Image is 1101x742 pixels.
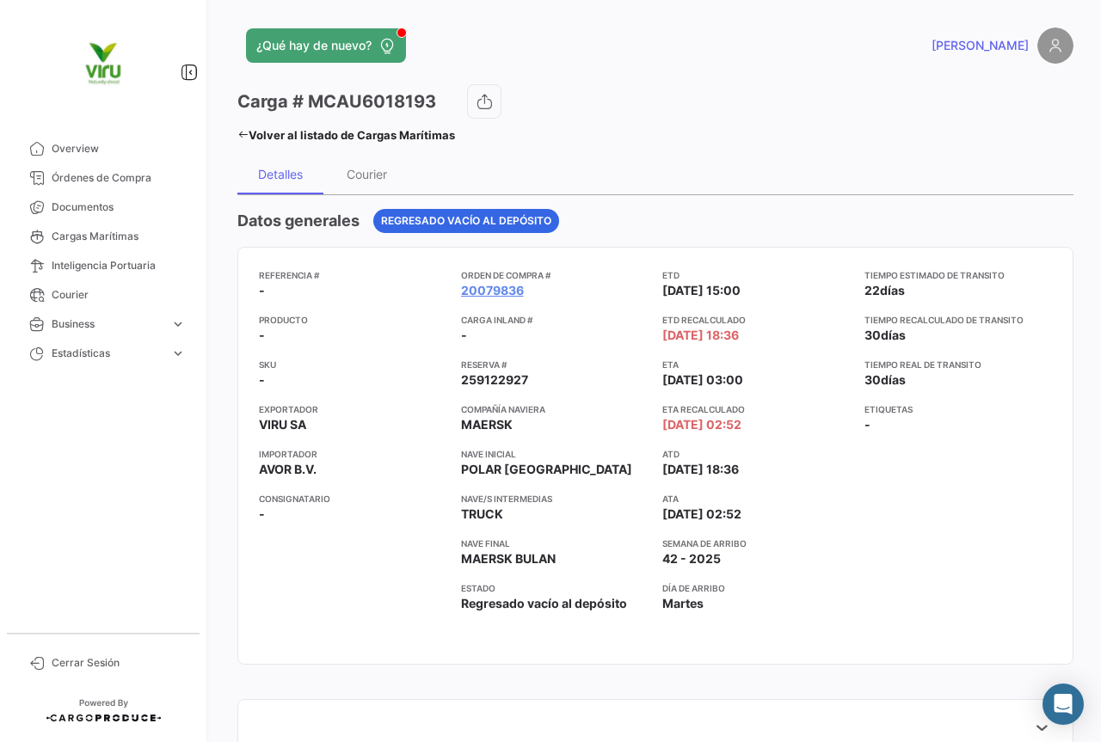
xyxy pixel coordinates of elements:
app-card-info-title: Nave/s intermedias [461,492,649,506]
a: Volver al listado de Cargas Marítimas [237,123,455,147]
span: Courier [52,287,186,303]
app-card-info-title: Nave final [461,537,649,550]
span: 30 [864,372,881,387]
span: ¿Qué hay de nuevo? [256,37,372,54]
app-card-info-title: SKU [259,358,447,371]
span: Documentos [52,199,186,215]
app-card-info-title: ETD [662,268,851,282]
img: placeholder-user.png [1037,28,1073,64]
span: [DATE] 03:00 [662,371,743,389]
h4: Datos generales [237,209,360,233]
span: - [259,327,265,344]
a: Overview [14,134,193,163]
span: AVOR B.V. [259,461,317,478]
app-card-info-title: Tiempo recalculado de transito [864,313,1053,327]
app-card-info-title: Carga inland # [461,313,649,327]
span: [DATE] 18:36 [662,327,739,344]
span: - [864,416,870,433]
span: [DATE] 02:52 [662,506,741,523]
span: Martes [662,595,704,612]
span: Cargas Marítimas [52,229,186,244]
span: [DATE] 02:52 [662,416,741,433]
span: 42 - 2025 [662,550,721,567]
span: Regresado vacío al depósito [381,213,551,229]
span: Estadísticas [52,346,163,361]
span: Business [52,316,163,332]
a: 20079836 [461,282,524,299]
span: - [259,371,265,389]
span: TRUCK [461,506,503,523]
a: Documentos [14,193,193,222]
app-card-info-title: Reserva # [461,358,649,371]
span: días [881,372,906,387]
app-card-info-title: Nave inicial [461,447,649,461]
span: POLAR [GEOGRAPHIC_DATA] [461,461,632,478]
app-card-info-title: ETA [662,358,851,371]
span: 22 [864,283,880,297]
app-card-info-title: Etiquetas [864,402,1053,416]
span: [DATE] 18:36 [662,461,739,478]
h3: Carga # MCAU6018193 [237,89,436,113]
app-card-info-title: Tiempo estimado de transito [864,268,1053,282]
app-card-info-title: Tiempo real de transito [864,358,1053,371]
span: MAERSK [461,416,513,433]
div: Abrir Intercom Messenger [1043,684,1084,725]
span: - [259,282,265,299]
span: - [461,327,467,344]
span: días [880,283,905,297]
a: Courier [14,280,193,310]
span: 30 [864,328,881,342]
app-card-info-title: Compañía naviera [461,402,649,416]
app-card-info-title: ATA [662,492,851,506]
span: Órdenes de Compra [52,170,186,186]
a: Órdenes de Compra [14,163,193,193]
span: [DATE] 15:00 [662,282,741,299]
span: [PERSON_NAME] [932,37,1029,54]
span: VIRU SA [259,416,306,433]
app-card-info-title: Estado [461,581,649,595]
app-card-info-title: Producto [259,313,447,327]
button: ¿Qué hay de nuevo? [246,28,406,63]
span: MAERSK BULAN [461,550,556,567]
span: expand_more [170,346,186,361]
span: 259122927 [461,371,528,389]
app-card-info-title: Semana de Arribo [662,537,851,550]
span: días [881,328,906,342]
span: expand_more [170,316,186,332]
app-card-info-title: Consignatario [259,492,447,506]
div: Courier [347,167,387,181]
app-card-info-title: Referencia # [259,268,447,282]
app-card-info-title: ATD [662,447,851,461]
app-card-info-title: ETD Recalculado [662,313,851,327]
div: Detalles [258,167,303,181]
span: - [259,506,265,523]
app-card-info-title: ETA Recalculado [662,402,851,416]
a: Inteligencia Portuaria [14,251,193,280]
span: Inteligencia Portuaria [52,258,186,273]
app-card-info-title: Orden de Compra # [461,268,649,282]
a: Cargas Marítimas [14,222,193,251]
app-card-info-title: Día de Arribo [662,581,851,595]
span: Overview [52,141,186,156]
span: Regresado vacío al depósito [461,595,627,612]
app-card-info-title: Exportador [259,402,447,416]
span: Cerrar Sesión [52,655,186,671]
img: viru.png [60,21,146,107]
app-card-info-title: Importador [259,447,447,461]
